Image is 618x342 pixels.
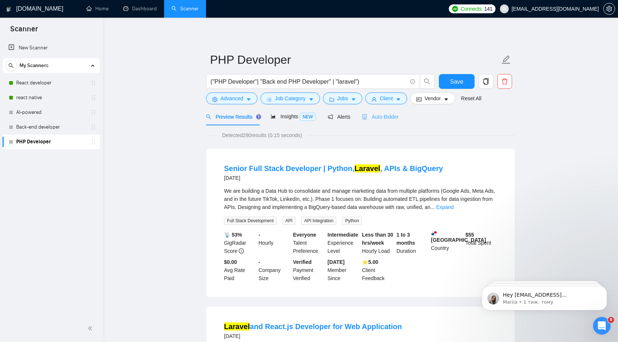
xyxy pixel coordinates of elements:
span: caret-down [444,97,449,102]
span: 8 [608,317,614,323]
span: Preview Results [206,114,259,120]
a: homeHome [86,6,109,12]
span: copy [479,78,493,85]
span: delete [498,78,512,85]
a: Reset All [461,94,481,102]
span: Detected 290 results (0.15 seconds) [217,131,307,139]
div: Payment Verified [292,258,326,282]
a: New Scanner [8,41,94,55]
span: Python [342,217,362,225]
span: NEW [300,113,316,121]
mark: Laravel [355,164,380,172]
div: We are building a Data Hub to consolidate and manage marketing data from multiple platforms (Goog... [224,187,497,211]
a: Expand [436,204,454,210]
a: Back-end developer [16,120,86,135]
span: search [420,78,434,85]
button: barsJob Categorycaret-down [260,93,320,104]
span: Vendor [425,94,441,102]
button: delete [497,74,512,89]
span: user [502,6,507,11]
span: ... [430,204,435,210]
span: Full Stack Development [224,217,277,225]
button: setting [603,3,615,15]
li: New Scanner [3,41,100,55]
span: My Scanners [19,58,49,73]
b: $0.00 [224,259,237,265]
a: PHP Developer [16,135,86,149]
iframe: Intercom notifications повідомлення [471,271,618,322]
b: $ 55 [465,232,474,238]
a: Senior Full Stack Developer | Python,Laravel, APIs & BigQuery [224,164,443,172]
mark: Laravel [224,322,250,331]
div: Client Feedback [360,258,395,282]
span: API [283,217,295,225]
b: - [259,232,260,238]
a: setting [603,6,615,12]
div: Hourly Load [360,231,395,255]
b: - [259,259,260,265]
button: copy [479,74,493,89]
span: holder [90,95,96,101]
span: caret-down [396,97,401,102]
div: Company Size [257,258,292,282]
span: folder [329,97,334,102]
b: [DATE] [327,259,344,265]
button: settingAdvancedcaret-down [206,93,257,104]
p: Message from Mariia, sent 1 тиж. тому [32,28,127,35]
div: [DATE] [224,332,402,341]
span: area-chart [271,114,276,119]
button: idcardVendorcaret-down [410,93,455,104]
div: GigRadar Score [223,231,257,255]
button: userClientcaret-down [365,93,407,104]
span: bars [267,97,272,102]
span: Auto Bidder [362,114,398,120]
span: Job Category [275,94,305,102]
span: caret-down [246,97,251,102]
button: Save [439,74,475,89]
b: 📡 53% [224,232,242,238]
b: Intermediate [327,232,358,238]
span: caret-down [309,97,314,102]
a: AI-powered [16,105,86,120]
b: 1 to 3 months [397,232,415,246]
img: 🇵🇦 [431,231,437,236]
span: info-circle [410,79,415,84]
b: [GEOGRAPHIC_DATA] [431,231,486,243]
span: notification [328,114,333,119]
div: Talent Preference [292,231,326,255]
span: Hey [EMAIL_ADDRESS][DOMAIN_NAME], Looks like your Upwork agency Azon5 ran out of connects. We rec... [32,21,126,122]
div: Tooltip anchor [255,114,262,120]
span: setting [604,6,615,12]
span: holder [90,124,96,130]
span: 141 [484,5,492,13]
div: Hourly [257,231,292,255]
b: Verified [293,259,312,265]
button: search [5,60,17,71]
b: Everyone [293,232,316,238]
span: Connects: [461,5,483,13]
a: react native [16,90,86,105]
a: Laraveland React.js Developer for Web Application [224,322,402,331]
b: Less than 30 hrs/week [362,232,393,246]
span: search [206,114,211,119]
div: Member Since [326,258,360,282]
span: Client [380,94,393,102]
div: Total Spent [464,231,498,255]
span: info-circle [239,248,244,254]
span: double-left [88,325,95,332]
span: setting [212,97,217,102]
span: caret-down [351,97,356,102]
span: user [372,97,377,102]
button: folderJobscaret-down [323,93,363,104]
a: dashboardDashboard [123,6,157,12]
div: Duration [395,231,430,255]
img: logo [6,3,11,15]
span: Jobs [337,94,348,102]
span: robot [362,114,367,119]
span: idcard [416,97,422,102]
span: edit [501,55,511,64]
div: [DATE] [224,174,443,182]
span: Save [450,77,463,86]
